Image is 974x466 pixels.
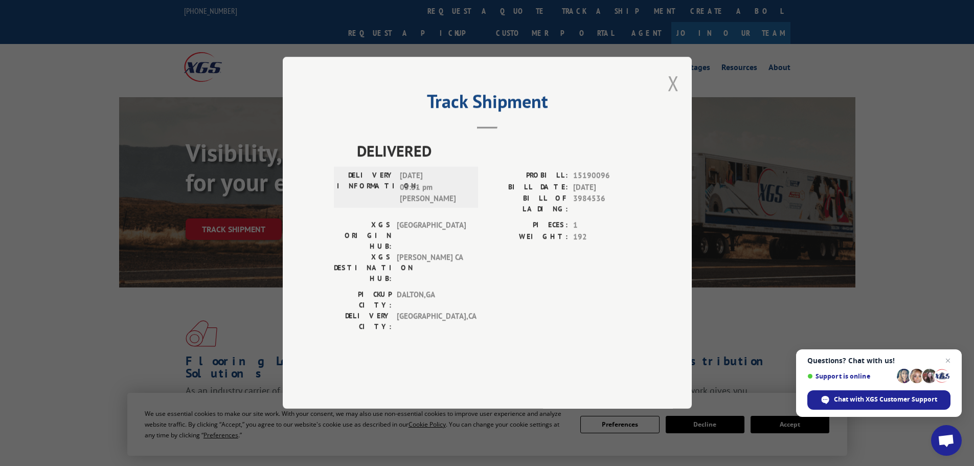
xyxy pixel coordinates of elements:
[668,70,679,97] button: Close modal
[337,170,395,205] label: DELIVERY INFORMATION:
[573,182,641,193] span: [DATE]
[807,372,893,380] span: Support is online
[397,290,466,311] span: DALTON , GA
[397,311,466,332] span: [GEOGRAPHIC_DATA] , CA
[334,290,392,311] label: PICKUP CITY:
[834,395,937,404] span: Chat with XGS Customer Support
[487,220,568,232] label: PIECES:
[573,193,641,215] span: 3984536
[487,170,568,182] label: PROBILL:
[334,220,392,252] label: XGS ORIGIN HUB:
[397,220,466,252] span: [GEOGRAPHIC_DATA]
[487,193,568,215] label: BILL OF LADING:
[400,170,469,205] span: [DATE] 03:31 pm [PERSON_NAME]
[357,140,641,163] span: DELIVERED
[573,231,641,243] span: 192
[931,425,962,456] div: Open chat
[334,94,641,114] h2: Track Shipment
[397,252,466,284] span: [PERSON_NAME] CA
[334,311,392,332] label: DELIVERY CITY:
[573,170,641,182] span: 15190096
[807,390,950,410] div: Chat with XGS Customer Support
[487,231,568,243] label: WEIGHT:
[487,182,568,193] label: BILL DATE:
[807,357,950,365] span: Questions? Chat with us!
[942,354,954,367] span: Close chat
[334,252,392,284] label: XGS DESTINATION HUB:
[573,220,641,232] span: 1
